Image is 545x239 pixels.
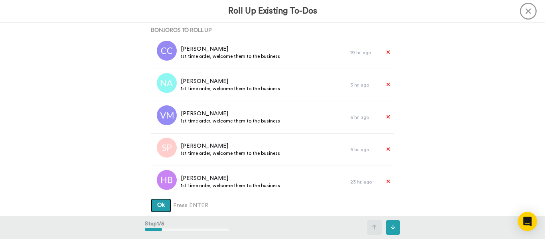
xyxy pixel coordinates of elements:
[350,82,378,88] div: 3 hr. ago
[350,179,378,185] div: 23 hr. ago
[181,118,280,124] span: 1st time order, welcome them to the business
[181,150,280,156] span: 1st time order, welcome them to the business
[181,45,280,53] span: [PERSON_NAME]
[157,170,177,190] img: hb.png
[157,138,177,158] img: sp.png
[228,6,317,16] h3: Roll Up Existing To-Dos
[350,146,378,153] div: 6 hr. ago
[181,85,280,92] span: 1st time order, welcome them to the business
[181,53,280,59] span: 1st time order, welcome them to the business
[181,142,280,150] span: [PERSON_NAME]
[157,41,177,61] img: cc.png
[157,105,177,125] img: vm.png
[350,114,378,120] div: 6 hr. ago
[151,198,171,213] button: Ok
[173,201,208,209] span: Press ENTER
[518,212,537,231] div: Open Intercom Messenger
[157,202,165,208] span: Ok
[181,174,280,182] span: [PERSON_NAME]
[157,73,177,93] img: na.png
[151,27,394,33] h4: Bonjoros To Roll Up
[350,49,378,56] div: 19 hr. ago
[181,182,280,189] span: 1st time order, welcome them to the business
[181,110,280,118] span: [PERSON_NAME]
[181,77,280,85] span: [PERSON_NAME]
[145,216,230,239] div: Step 1 / 5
